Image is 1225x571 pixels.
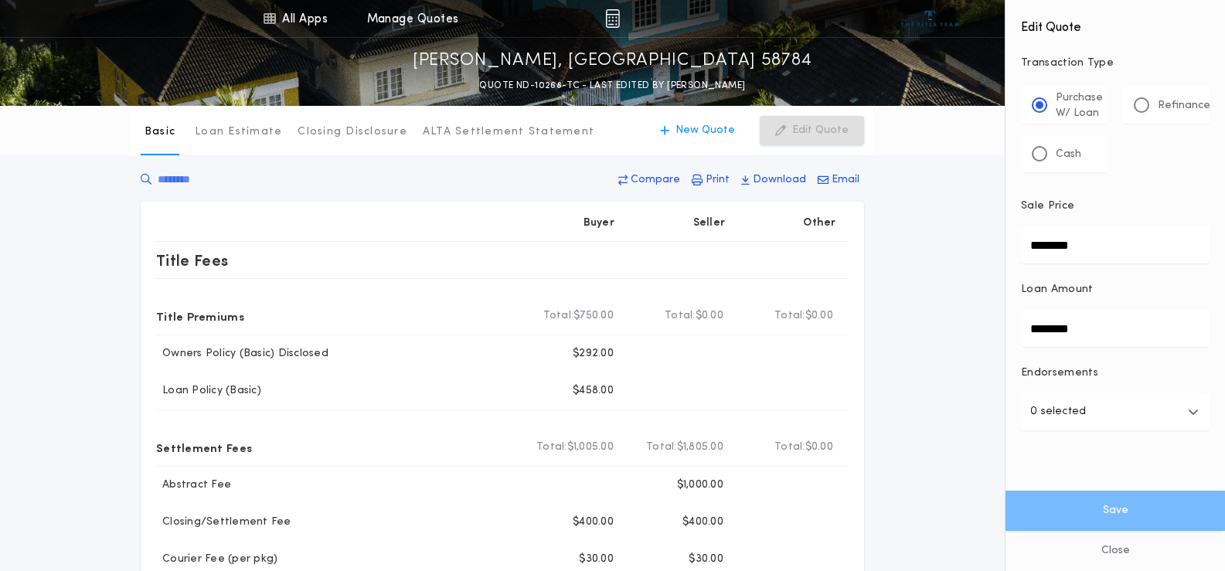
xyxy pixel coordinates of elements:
button: Edit Quote [760,116,864,145]
p: Edit Quote [792,123,849,138]
b: Total: [646,440,677,455]
p: Courier Fee (per pkg) [156,552,277,567]
p: Cash [1056,147,1081,162]
img: img [605,9,620,28]
button: Download [737,166,811,194]
b: Total: [543,308,574,324]
p: $292.00 [573,346,614,362]
p: Loan Estimate [195,124,282,140]
p: Email [832,172,859,188]
p: $30.00 [689,552,723,567]
p: New Quote [675,123,735,138]
p: Other [804,216,836,231]
p: Download [753,172,806,188]
p: Owners Policy (Basic) Disclosed [156,346,328,362]
p: Buyer [584,216,614,231]
span: $0.00 [805,308,833,324]
button: Email [813,166,864,194]
p: Transaction Type [1021,56,1210,71]
p: Refinance [1158,98,1210,114]
p: $400.00 [573,515,614,530]
input: Sale Price [1021,226,1210,263]
h4: Edit Quote [1021,9,1210,37]
span: $1,805.00 [677,440,723,455]
b: Total: [536,440,567,455]
p: Basic [145,124,175,140]
p: Abstract Fee [156,478,231,493]
p: Title Premiums [156,304,244,328]
p: [PERSON_NAME], [GEOGRAPHIC_DATA] 58784 [413,49,812,73]
p: Endorsements [1021,365,1210,381]
p: Settlement Fees [156,435,252,460]
p: Seller [693,216,726,231]
button: Print [687,166,734,194]
p: Loan Policy (Basic) [156,383,261,399]
p: Print [706,172,730,188]
button: Compare [614,166,685,194]
p: $458.00 [573,383,614,399]
button: Close [1006,531,1225,571]
button: New Quote [645,116,750,145]
b: Total: [774,440,805,455]
p: 0 selected [1030,403,1086,421]
span: $750.00 [573,308,614,324]
b: Total: [774,308,805,324]
p: $400.00 [682,515,723,530]
p: QUOTE ND-10268-TC - LAST EDITED BY [PERSON_NAME] [479,78,745,93]
p: ALTA Settlement Statement [423,124,594,140]
span: $1,005.00 [567,440,614,455]
p: Title Fees [156,248,229,273]
p: Compare [631,172,680,188]
p: $30.00 [579,552,614,567]
input: Loan Amount [1021,310,1210,347]
p: Closing/Settlement Fee [156,515,291,530]
b: Total: [665,308,696,324]
p: Purchase W/ Loan [1056,90,1103,121]
button: Save [1006,491,1225,531]
p: Sale Price [1021,199,1074,214]
p: Loan Amount [1021,282,1094,297]
p: $1,000.00 [677,478,723,493]
span: $0.00 [805,440,833,455]
p: Closing Disclosure [298,124,407,140]
span: $0.00 [696,308,723,324]
button: 0 selected [1021,393,1210,430]
img: vs-icon [901,11,959,26]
